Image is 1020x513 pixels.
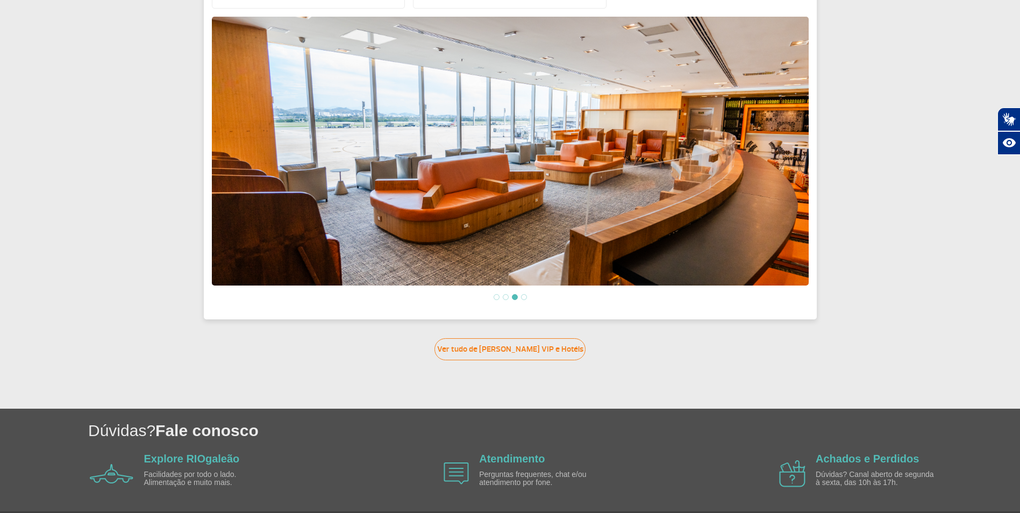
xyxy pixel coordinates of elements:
[88,419,1020,441] h1: Dúvidas?
[997,108,1020,131] button: Abrir tradutor de língua de sinais.
[816,471,939,487] p: Dúvidas? Canal aberto de segunda à sexta, das 10h às 17h.
[144,471,268,487] p: Facilidades por todo o lado. Alimentação e muito mais.
[444,462,469,484] img: airplane icon
[90,464,133,483] img: airplane icon
[144,453,240,465] a: Explore RIOgaleão
[997,131,1020,155] button: Abrir recursos assistivos.
[155,422,259,439] span: Fale conosco
[816,453,919,465] a: Achados e Perdidos
[479,453,545,465] a: Atendimento
[434,338,586,360] a: Ver tudo de [PERSON_NAME] VIP e Hotéis
[997,108,1020,155] div: Plugin de acessibilidade da Hand Talk.
[479,471,603,487] p: Perguntas frequentes, chat e/ou atendimento por fone.
[779,460,805,487] img: airplane icon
